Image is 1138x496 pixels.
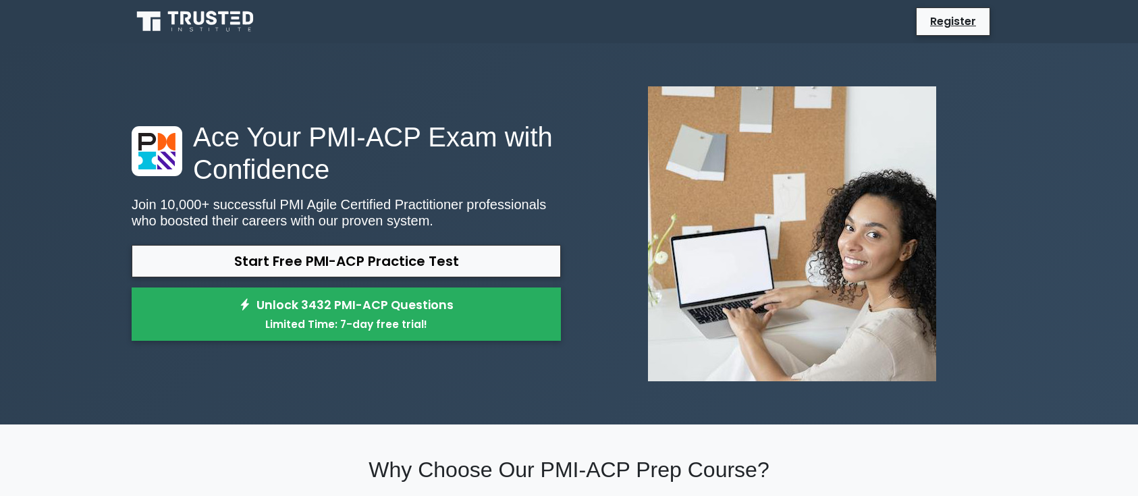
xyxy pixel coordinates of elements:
[132,457,1006,483] h2: Why Choose Our PMI-ACP Prep Course?
[132,121,561,186] h1: Ace Your PMI-ACP Exam with Confidence
[922,11,984,32] a: Register
[132,196,561,229] p: Join 10,000+ successful PMI Agile Certified Practitioner professionals who boosted their careers ...
[132,287,561,341] a: Unlock 3432 PMI-ACP QuestionsLimited Time: 7-day free trial!
[132,245,561,277] a: Start Free PMI-ACP Practice Test
[148,316,544,332] small: Limited Time: 7-day free trial!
